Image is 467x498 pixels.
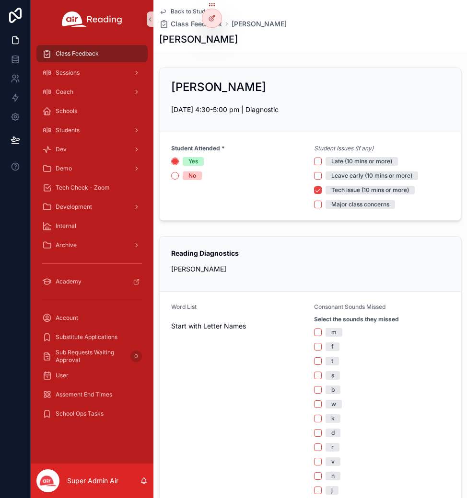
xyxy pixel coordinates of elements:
[171,264,449,274] p: [PERSON_NAME]
[56,241,77,249] span: Archive
[56,69,80,77] span: Sessions
[314,303,385,310] span: Consonant Sounds Missed
[331,414,335,423] div: k
[331,328,337,337] div: m
[36,348,148,365] a: Sub Requests Waiting Approval0
[36,273,148,290] a: Academy
[31,38,153,435] div: scrollable content
[36,198,148,215] a: Development
[56,50,99,57] span: Class Feedback
[56,314,78,322] span: Account
[62,11,122,27] img: App logo
[171,249,239,257] strong: Reading Diagnostics
[56,126,80,134] span: Students
[56,278,82,285] span: Academy
[36,405,148,422] a: School Ops Tasks
[331,357,333,365] div: t
[56,372,69,379] span: User
[130,351,142,362] div: 0
[56,391,112,398] span: Assement End Times
[36,122,148,139] a: Students
[67,476,118,486] p: Super Admin Air
[314,145,374,152] em: Student Issues (if any)
[36,141,148,158] a: Dev
[331,486,333,495] div: j
[331,472,335,480] div: n
[56,349,127,364] span: Sub Requests Waiting Approval
[159,19,222,29] a: Class Feedback
[171,8,217,15] span: Back to Students
[36,309,148,327] a: Account
[56,184,110,192] span: Tech Check - Zoom
[159,33,238,46] h1: [PERSON_NAME]
[56,165,72,172] span: Demo
[36,160,148,177] a: Demo
[36,367,148,384] a: User
[36,45,148,62] a: Class Feedback
[331,342,334,351] div: f
[314,316,399,323] strong: Select the sounds they missed
[188,157,198,166] div: Yes
[159,8,217,15] a: Back to Students
[171,19,222,29] span: Class Feedback
[36,179,148,196] a: Tech Check - Zoom
[331,429,335,437] div: d
[331,157,392,166] div: Late (10 mins or more)
[36,83,148,101] a: Coach
[36,386,148,403] a: Assement End Times
[171,104,449,114] p: [DATE] 4:30-5:00 pm | Diagnostic
[331,385,335,394] div: b
[56,146,67,153] span: Dev
[171,303,197,310] span: Word List
[331,457,335,466] div: v
[36,328,148,346] a: Substitute Applications
[188,171,196,180] div: No
[56,88,73,96] span: Coach
[56,203,92,211] span: Development
[331,186,409,194] div: Tech issue (10 mins or more)
[171,79,266,95] h2: [PERSON_NAME]
[171,321,306,331] span: Start with Letter Names
[56,107,77,115] span: Schools
[331,443,334,452] div: r
[232,19,287,29] a: [PERSON_NAME]
[36,64,148,81] a: Sessions
[36,237,148,254] a: Archive
[331,171,412,180] div: Leave early (10 mins or more)
[171,145,225,152] strong: Student Attended *
[56,333,117,341] span: Substitute Applications
[36,102,148,120] a: Schools
[331,200,389,209] div: Major class concerns
[56,410,104,418] span: School Ops Tasks
[56,222,76,230] span: Internal
[331,400,336,408] div: w
[331,371,334,380] div: s
[36,217,148,235] a: Internal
